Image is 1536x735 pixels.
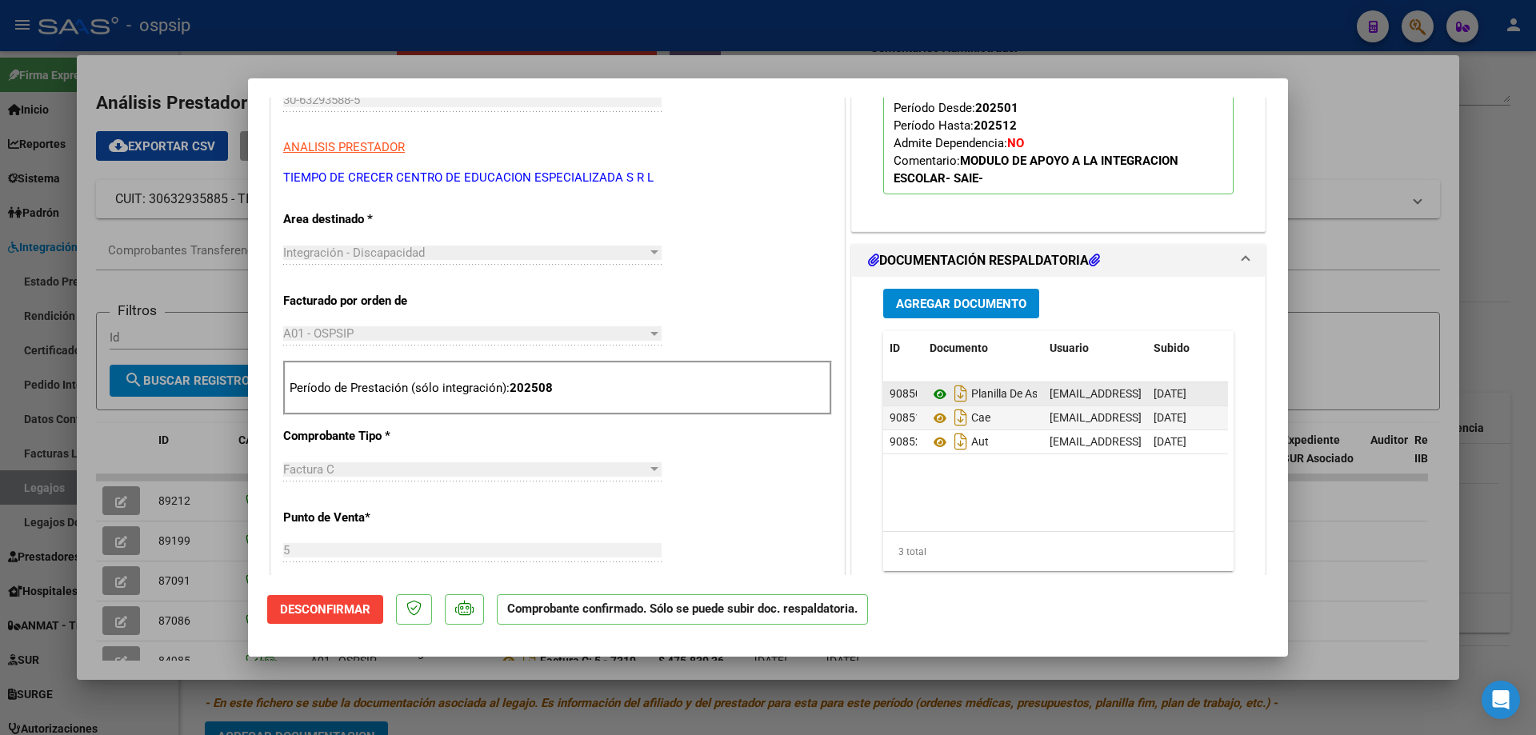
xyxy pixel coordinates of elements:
span: ID [890,342,900,354]
span: 90850 [890,387,922,400]
datatable-header-cell: Usuario [1043,331,1147,366]
span: Aut [930,436,989,449]
p: Area destinado * [283,210,448,229]
span: [EMAIL_ADDRESS][DOMAIN_NAME] - TIEMPO DE CRECER - [1050,411,1342,424]
span: Planilla De Asist [930,388,1050,401]
datatable-header-cell: ID [883,331,923,366]
span: Integración - Discapacidad [283,246,425,260]
p: Comprobante confirmado. Sólo se puede subir doc. respaldatoria. [497,594,868,625]
span: 90851 [890,411,922,424]
span: A01 - OSPSIP [283,326,354,341]
span: Comentario: [894,154,1178,186]
div: 3 total [883,532,1234,572]
div: DOCUMENTACIÓN RESPALDATORIA [852,277,1265,609]
div: Open Intercom Messenger [1482,681,1520,719]
i: Descargar documento [950,405,971,430]
button: Desconfirmar [267,595,383,624]
i: Descargar documento [950,429,971,454]
datatable-header-cell: Subido [1147,331,1227,366]
strong: 202508 [510,381,553,395]
span: [DATE] [1154,435,1186,448]
span: Usuario [1050,342,1089,354]
strong: NO [1007,136,1024,150]
span: 90852 [890,435,922,448]
button: Agregar Documento [883,289,1039,318]
span: CUIL: Nombre y Apellido: Período Desde: Período Hasta: Admite Dependencia: [894,66,1178,186]
p: Legajo preaprobado para Período de Prestación: [883,6,1234,194]
p: Punto de Venta [283,509,448,527]
span: Cae [930,412,990,425]
p: TIEMPO DE CRECER CENTRO DE EDUCACION ESPECIALIZADA S R L [283,169,832,187]
span: [EMAIL_ADDRESS][DOMAIN_NAME] - TIEMPO DE CRECER - [1050,435,1342,448]
p: Comprobante Tipo * [283,427,448,445]
strong: MODULO DE APOYO A LA INTEGRACION ESCOLAR- SAIE- [894,154,1178,186]
span: [DATE] [1154,387,1186,400]
span: Documento [930,342,988,354]
i: Descargar documento [950,381,971,406]
datatable-header-cell: Documento [923,331,1043,366]
span: Factura C [283,462,334,477]
span: [DATE] [1154,411,1186,424]
mat-expansion-panel-header: DOCUMENTACIÓN RESPALDATORIA [852,245,1265,277]
span: [EMAIL_ADDRESS][DOMAIN_NAME] - TIEMPO DE CRECER - [1050,387,1342,400]
datatable-header-cell: Acción [1227,331,1307,366]
p: Período de Prestación (sólo integración): [290,379,826,397]
h1: DOCUMENTACIÓN RESPALDATORIA [868,251,1100,270]
span: Agregar Documento [896,297,1026,311]
strong: [PERSON_NAME] [996,83,1088,98]
span: Desconfirmar [280,602,370,617]
strong: 202501 [975,101,1018,115]
span: ANALISIS PRESTADOR [283,140,405,154]
p: Facturado por orden de [283,292,448,310]
strong: 202512 [974,118,1017,133]
span: Subido [1154,342,1190,354]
